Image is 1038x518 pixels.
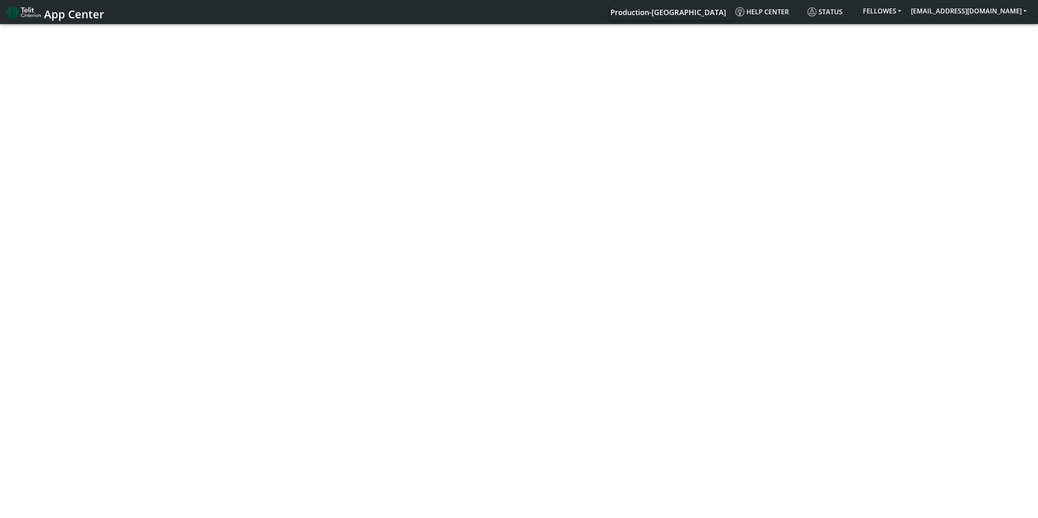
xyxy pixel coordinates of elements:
span: Status [808,7,843,16]
span: Help center [735,7,789,16]
button: FELLOWES [858,4,906,18]
span: App Center [44,7,104,22]
a: Status [804,4,858,20]
span: Production-[GEOGRAPHIC_DATA] [610,7,726,17]
img: knowledge.svg [735,7,744,16]
a: Your current platform instance [610,4,726,20]
img: status.svg [808,7,816,16]
a: Help center [732,4,804,20]
button: [EMAIL_ADDRESS][DOMAIN_NAME] [906,4,1031,18]
a: App Center [7,3,103,21]
img: logo-telit-cinterion-gw-new.png [7,6,41,19]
